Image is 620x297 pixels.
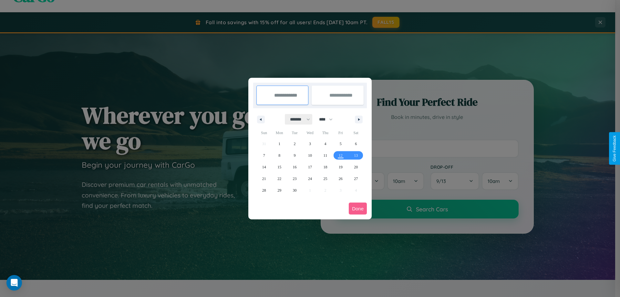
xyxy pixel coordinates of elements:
button: 30 [287,185,302,196]
span: 20 [354,161,358,173]
button: 5 [333,138,348,150]
span: 8 [278,150,280,161]
button: 26 [333,173,348,185]
span: 28 [262,185,266,196]
button: 21 [256,173,272,185]
span: 2 [294,138,296,150]
span: 30 [293,185,297,196]
button: 25 [318,173,333,185]
span: Mon [272,128,287,138]
button: 7 [256,150,272,161]
span: 9 [294,150,296,161]
button: 11 [318,150,333,161]
button: 29 [272,185,287,196]
button: 24 [302,173,317,185]
button: 8 [272,150,287,161]
span: 23 [293,173,297,185]
span: 15 [277,161,281,173]
span: 5 [340,138,342,150]
span: 10 [308,150,312,161]
span: 19 [339,161,343,173]
span: 24 [308,173,312,185]
span: 27 [354,173,358,185]
div: Give Feedback [612,135,617,162]
span: 1 [278,138,280,150]
button: 3 [302,138,317,150]
button: 1 [272,138,287,150]
button: 10 [302,150,317,161]
button: 23 [287,173,302,185]
span: 4 [324,138,326,150]
button: 20 [348,161,364,173]
span: 18 [323,161,327,173]
span: 3 [309,138,311,150]
button: 16 [287,161,302,173]
button: 27 [348,173,364,185]
button: 13 [348,150,364,161]
button: 6 [348,138,364,150]
button: 18 [318,161,333,173]
div: Open Intercom Messenger [6,275,22,291]
span: 7 [263,150,265,161]
button: 9 [287,150,302,161]
span: Sat [348,128,364,138]
span: Fri [333,128,348,138]
button: 22 [272,173,287,185]
span: 13 [354,150,358,161]
span: Wed [302,128,317,138]
span: 29 [277,185,281,196]
button: 17 [302,161,317,173]
button: 19 [333,161,348,173]
button: 14 [256,161,272,173]
span: 6 [355,138,357,150]
span: Thu [318,128,333,138]
span: 21 [262,173,266,185]
button: Done [349,203,367,215]
button: 12 [333,150,348,161]
span: 25 [323,173,327,185]
span: 12 [339,150,343,161]
button: 28 [256,185,272,196]
span: 22 [277,173,281,185]
span: Sun [256,128,272,138]
span: 26 [339,173,343,185]
button: 4 [318,138,333,150]
span: 16 [293,161,297,173]
span: 11 [324,150,327,161]
span: Tue [287,128,302,138]
span: 14 [262,161,266,173]
button: 15 [272,161,287,173]
button: 2 [287,138,302,150]
span: 17 [308,161,312,173]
